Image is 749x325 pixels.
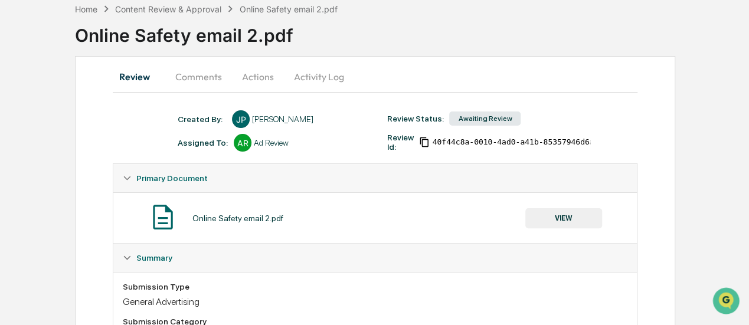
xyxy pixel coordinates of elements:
span: Primary Document [136,173,208,183]
a: Powered byPylon [83,199,143,208]
div: Created By: ‎ ‎ [178,114,226,124]
button: Start new chat [201,93,215,107]
span: Preclearance [24,148,76,160]
button: Review [113,63,166,91]
div: General Advertising [123,296,627,307]
span: 40f44c8a-0010-4ad0-a41b-85357946d6af [432,137,598,147]
div: [PERSON_NAME] [252,114,313,124]
div: secondary tabs example [113,63,637,91]
div: Summary [113,244,636,272]
div: 🔎 [12,172,21,181]
div: 🖐️ [12,149,21,159]
a: 🔎Data Lookup [7,166,79,187]
img: 1746055101610-c473b297-6a78-478c-a979-82029cc54cd1 [12,90,33,111]
div: Assigned To: [178,138,228,147]
iframe: Open customer support [711,286,743,318]
a: 🖐️Preclearance [7,143,81,165]
div: Home [75,4,97,14]
div: Online Safety email 2.pdf [75,15,749,46]
div: 🗄️ [86,149,95,159]
button: Comments [166,63,231,91]
div: Online Safety email 2.pdf [192,214,283,223]
div: Awaiting Review [449,111,521,126]
div: Ad Review [254,138,289,147]
div: Online Safety email 2.pdf [239,4,337,14]
span: Data Lookup [24,170,74,182]
div: Primary Document [113,192,636,243]
div: Review Status: [387,114,443,123]
a: 🗄️Attestations [81,143,151,165]
img: Document Icon [148,202,178,232]
div: AR [234,134,251,152]
div: Submission Type [123,282,627,291]
div: JP [232,110,250,128]
div: We're available if you need us! [40,101,149,111]
button: VIEW [525,208,602,228]
span: Summary [136,253,172,262]
div: Start new chat [40,90,194,101]
div: Primary Document [113,164,636,192]
span: Pylon [117,199,143,208]
button: Activity Log [284,63,354,91]
span: Attestations [97,148,146,160]
div: Review Id: [387,133,413,152]
button: Actions [231,63,284,91]
p: How can we help? [12,24,215,43]
div: Content Review & Approval [115,4,221,14]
